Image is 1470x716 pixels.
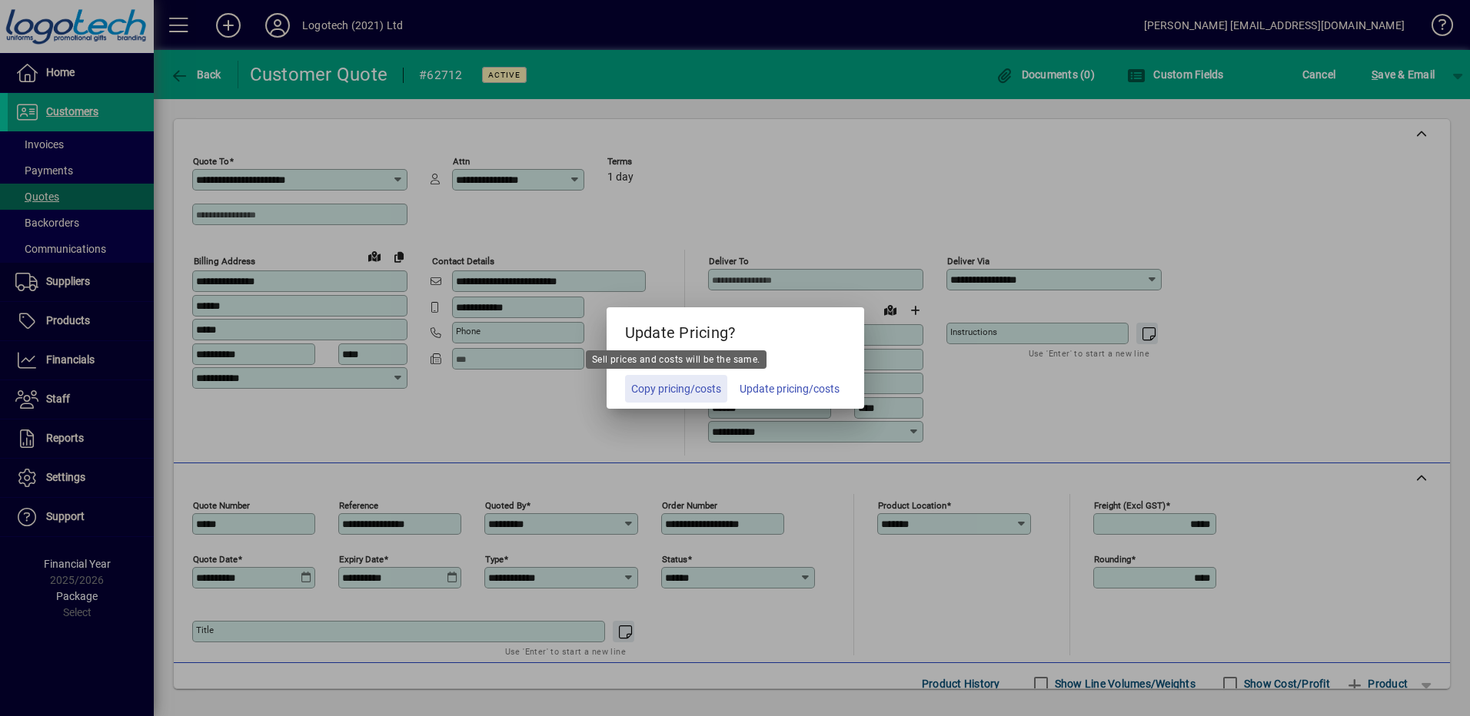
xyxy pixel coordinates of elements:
[607,307,864,352] h5: Update Pricing?
[625,375,727,403] button: Copy pricing/costs
[586,350,767,369] div: Sell prices and costs will be the same.
[740,381,840,397] span: Update pricing/costs
[733,375,846,403] button: Update pricing/costs
[631,381,721,397] span: Copy pricing/costs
